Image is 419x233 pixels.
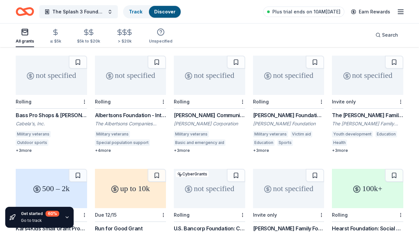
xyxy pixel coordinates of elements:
div: Youth development [332,131,373,137]
div: ≤ $5k [50,39,61,44]
div: [PERSON_NAME] Foundation [253,120,324,127]
div: + 3 more [253,148,324,153]
div: Military veterans [253,131,288,137]
div: not specified [95,56,166,95]
div: CyberGrants [176,171,209,177]
button: Unspecified [149,26,173,47]
button: > $20k [116,26,133,47]
a: not specifiedRollingBass Pro Shops & [PERSON_NAME]'s FundingCabela's, Inc.Military veteransOutdoo... [16,56,87,153]
div: Hearst Foundation: Social Service Grant [332,224,403,232]
button: $5k to $20k [77,26,100,47]
div: [PERSON_NAME] Corporation [174,120,245,127]
div: not specified [253,169,324,208]
div: not specified [16,56,87,95]
div: not specified [174,169,245,208]
span: Search [382,31,398,39]
a: not specifiedRolling[PERSON_NAME] Community Investment Grants[PERSON_NAME] CorporationMilitary ve... [174,56,245,153]
button: The Splash 3 Foundation Veteran Charities Fund Raiser [39,5,118,18]
div: Technology [296,139,321,146]
div: Go to track [21,218,59,223]
div: not specified [174,56,245,95]
div: Get started [21,211,59,217]
div: + 3 more [332,148,403,153]
div: The [PERSON_NAME] Family Foundation Grant [332,111,403,119]
a: not specifiedRollingAlbertsons Foundation - IntermountainThe Albertsons Companies FoundationMilit... [95,56,166,153]
div: + 4 more [95,148,166,153]
div: Rolling [253,99,269,104]
div: Rolling [174,99,190,104]
div: The [PERSON_NAME] Family Foundation [332,120,403,127]
a: Discover [154,9,175,14]
div: Sports [277,139,293,146]
button: Search [370,28,403,42]
div: > $20k [116,39,133,44]
div: 100k+ [332,169,403,208]
div: Military veterans [95,131,130,137]
a: Home [16,4,34,19]
div: + 3 more [174,148,245,153]
div: 500 – 2k [16,169,87,208]
div: U.S. Bancorp Foundation: Community Possible Grant Program [174,224,245,232]
div: Cabela's, Inc. [16,120,87,127]
a: Plus trial ends on 10AM[DATE] [263,7,344,17]
div: Rolling [16,99,31,104]
div: Rolling [95,99,111,104]
div: Special population support [95,139,150,146]
div: Rolling [332,212,348,218]
div: Diseases and conditions [350,139,400,146]
div: Military veterans [174,131,209,137]
div: Invite only [253,212,277,218]
div: [PERSON_NAME] Foundation - Nationwide Grants [253,111,324,119]
div: Health [332,139,347,146]
div: Rolling [174,212,190,218]
button: TrackDiscover [123,5,181,18]
div: Unspecified [149,39,173,44]
div: All grants [16,39,34,44]
div: 60 % [46,211,59,217]
div: [PERSON_NAME] Family Foundation Grants [253,224,324,232]
div: Military veterans [16,131,51,137]
div: Outdoor sports [16,139,48,146]
div: Albertsons Foundation - Intermountain [95,111,166,119]
a: Track [129,9,142,14]
span: Plus trial ends on 10AM[DATE] [272,8,340,16]
div: not specified [253,56,324,95]
div: Run for Good Grant [95,224,166,232]
a: Earn Rewards [347,6,394,18]
div: + 3 more [16,148,87,153]
div: The Albertsons Companies Foundation [95,120,166,127]
a: not specifiedInvite onlyThe [PERSON_NAME] Family Foundation GrantThe [PERSON_NAME] Family Foundat... [332,56,403,153]
div: Basic and emergency aid [174,139,226,146]
div: $5k to $20k [77,39,100,44]
div: not specified [332,56,403,95]
div: Education [375,131,397,137]
div: Victim aid [291,131,312,137]
div: Bass Pro Shops & [PERSON_NAME]'s Funding [16,111,87,119]
div: [PERSON_NAME] Community Investment Grants [174,111,245,119]
div: Education [253,139,275,146]
button: All grants [16,26,34,47]
button: ≤ $5k [50,26,61,47]
div: Invite only [332,99,356,104]
a: not specifiedRolling[PERSON_NAME] Foundation - Nationwide Grants[PERSON_NAME] FoundationMilitary ... [253,56,324,153]
span: The Splash 3 Foundation Veteran Charities Fund Raiser [52,8,105,16]
div: up to 10k [95,169,166,208]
